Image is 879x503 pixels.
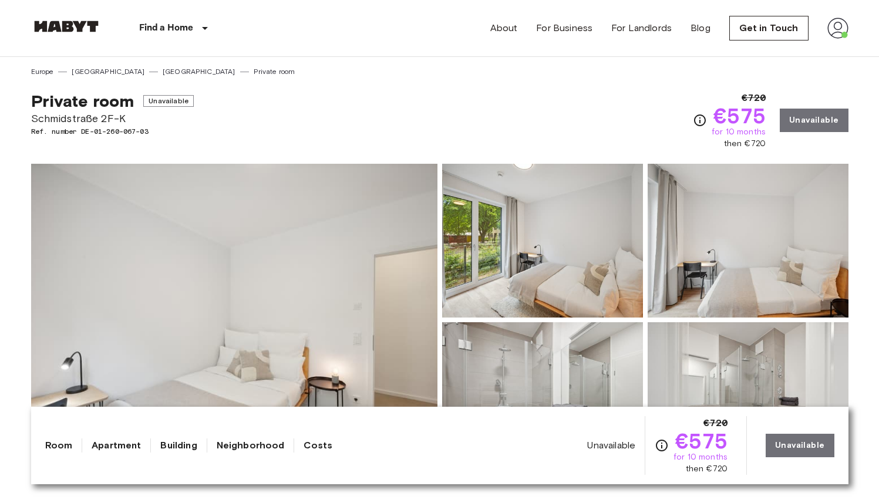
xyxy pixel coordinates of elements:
[827,18,848,39] img: avatar
[31,91,134,111] span: Private room
[31,66,54,77] a: Europe
[139,21,194,35] p: Find a Home
[442,164,643,318] img: Picture of unit DE-01-260-067-03
[304,438,332,453] a: Costs
[742,91,766,105] span: €720
[587,439,635,452] span: Unavailable
[729,16,809,40] a: Get in Touch
[648,164,848,318] img: Picture of unit DE-01-260-067-03
[675,430,728,451] span: €575
[712,126,766,138] span: for 10 months
[648,322,848,476] img: Picture of unit DE-01-260-067-03
[31,21,102,32] img: Habyt
[92,438,141,453] a: Apartment
[31,111,194,126] span: Schmidstraße 2F-K
[713,105,766,126] span: €575
[160,438,197,453] a: Building
[143,95,194,107] span: Unavailable
[490,21,518,35] a: About
[686,463,728,475] span: then €720
[655,438,669,453] svg: Check cost overview for full price breakdown. Please note that discounts apply to new joiners onl...
[31,126,194,137] span: Ref. number DE-01-260-067-03
[703,416,728,430] span: €720
[45,438,73,453] a: Room
[442,322,643,476] img: Picture of unit DE-01-260-067-03
[31,164,437,476] img: Marketing picture of unit DE-01-260-067-03
[536,21,592,35] a: For Business
[691,21,710,35] a: Blog
[72,66,144,77] a: [GEOGRAPHIC_DATA]
[693,113,707,127] svg: Check cost overview for full price breakdown. Please note that discounts apply to new joiners onl...
[673,451,728,463] span: for 10 months
[217,438,285,453] a: Neighborhood
[254,66,295,77] a: Private room
[724,138,766,150] span: then €720
[611,21,672,35] a: For Landlords
[163,66,235,77] a: [GEOGRAPHIC_DATA]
